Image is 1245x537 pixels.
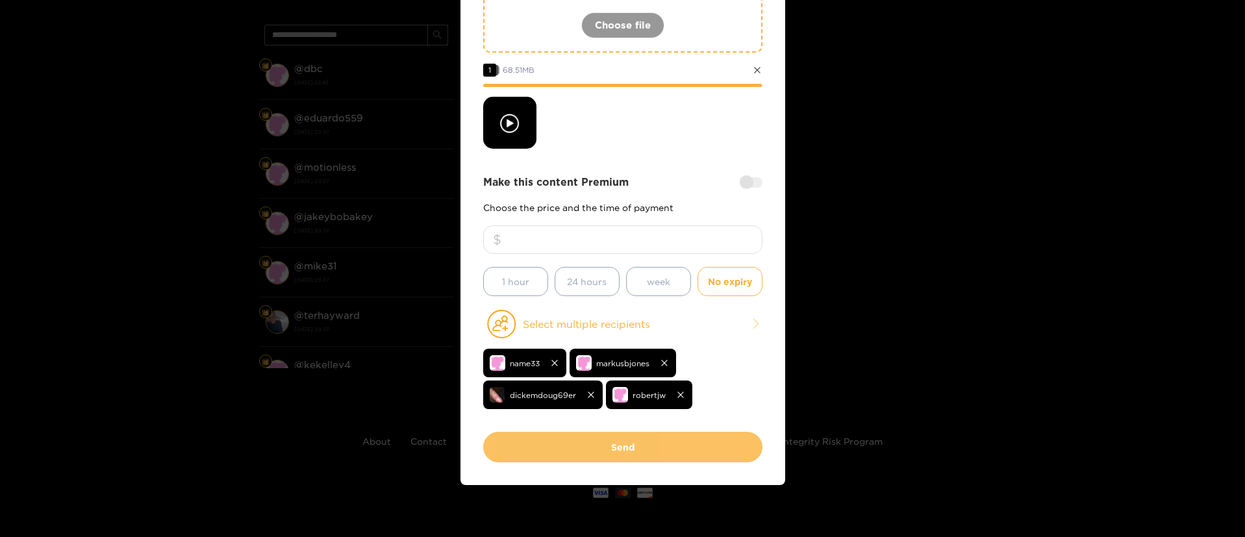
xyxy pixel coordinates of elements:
[483,267,548,296] button: 1 hour
[633,388,666,403] span: robertjw
[647,274,670,289] span: week
[503,66,534,74] span: 68.51 MB
[490,387,505,403] img: h8rst-screenshot_20250801_060830_chrome.jpg
[483,64,496,77] span: 1
[626,267,691,296] button: week
[581,12,664,38] button: Choose file
[483,203,762,212] p: Choose the price and the time of payment
[483,432,762,462] button: Send
[612,387,628,403] img: no-avatar.png
[596,356,649,371] span: markusbjones
[555,267,620,296] button: 24 hours
[502,274,529,289] span: 1 hour
[576,355,592,371] img: no-avatar.png
[490,355,505,371] img: no-avatar.png
[510,388,576,403] span: dickemdoug69er
[708,274,752,289] span: No expiry
[510,356,540,371] span: name33
[698,267,762,296] button: No expiry
[483,175,629,190] strong: Make this content Premium
[483,309,762,339] button: Select multiple recipients
[567,274,607,289] span: 24 hours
